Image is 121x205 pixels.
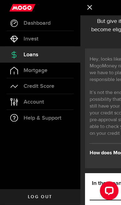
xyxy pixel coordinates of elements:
[24,83,54,89] span: Credit Score
[24,68,47,73] span: Mortgage
[95,179,121,205] iframe: LiveChat chat widget
[24,52,38,58] span: Loans
[24,20,51,26] span: Dashboard
[24,99,44,105] span: Account
[28,195,52,199] span: Log out
[24,115,61,121] span: Help & Support
[24,36,38,42] span: Invest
